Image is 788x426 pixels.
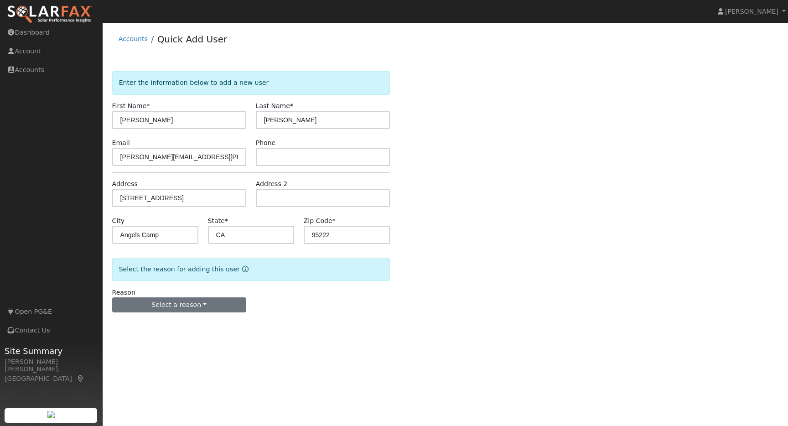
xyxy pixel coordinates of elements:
span: [PERSON_NAME] [725,8,778,15]
span: Required [290,102,293,109]
img: retrieve [47,411,55,418]
div: [PERSON_NAME] [5,357,98,367]
a: Map [77,375,85,382]
label: Last Name [256,101,293,111]
button: Select a reason [112,297,246,313]
label: City [112,216,125,226]
span: Site Summary [5,345,98,357]
label: Reason [112,288,135,297]
div: Enter the information below to add a new user [112,71,390,94]
label: Zip Code [304,216,336,226]
img: SolarFax [7,5,93,24]
label: Address [112,179,138,189]
label: Phone [256,138,276,148]
a: Accounts [119,35,148,42]
span: Required [225,217,228,224]
label: Address 2 [256,179,288,189]
span: Required [146,102,150,109]
label: State [208,216,228,226]
span: Required [332,217,336,224]
label: Email [112,138,130,148]
a: Reason for new user [240,265,249,273]
div: [PERSON_NAME], [GEOGRAPHIC_DATA] [5,364,98,384]
label: First Name [112,101,150,111]
div: Select the reason for adding this user [112,258,390,281]
a: Quick Add User [157,34,228,45]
